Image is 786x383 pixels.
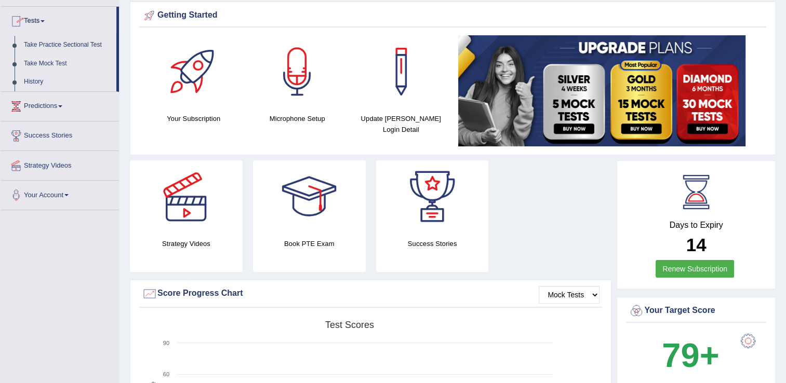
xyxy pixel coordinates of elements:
[1,151,119,177] a: Strategy Videos
[19,36,116,54] a: Take Practice Sectional Test
[163,371,169,377] text: 60
[19,54,116,73] a: Take Mock Test
[325,320,374,330] tspan: Test scores
[629,221,764,230] h4: Days to Expiry
[253,238,366,249] h4: Book PTE Exam
[1,92,119,118] a: Predictions
[458,35,745,146] img: small5.jpg
[1,7,116,33] a: Tests
[376,238,489,249] h4: Success Stories
[1,181,119,207] a: Your Account
[629,303,764,319] div: Your Target Score
[354,113,448,135] h4: Update [PERSON_NAME] Login Detail
[147,113,241,124] h4: Your Subscription
[656,260,734,278] a: Renew Subscription
[662,336,719,374] b: 79+
[686,235,707,255] b: 14
[251,113,344,124] h4: Microphone Setup
[142,286,600,302] div: Score Progress Chart
[19,73,116,91] a: History
[130,238,243,249] h4: Strategy Videos
[163,340,169,346] text: 90
[142,8,764,23] div: Getting Started
[1,121,119,147] a: Success Stories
